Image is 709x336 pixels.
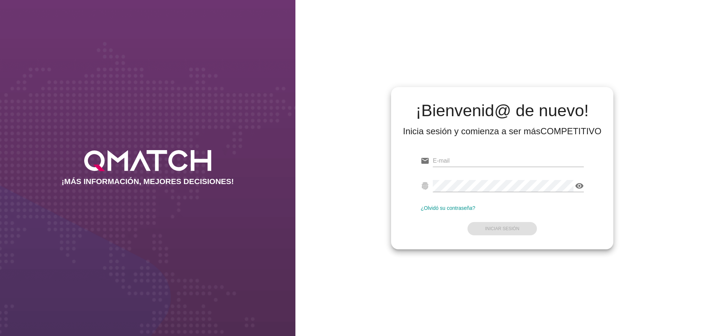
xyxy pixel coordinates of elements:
[421,181,429,190] i: fingerprint
[433,155,584,167] input: E-mail
[62,177,234,186] h2: ¡MÁS INFORMACIÓN, MEJORES DECISIONES!
[403,125,602,137] div: Inicia sesión y comienza a ser más
[540,126,601,136] strong: COMPETITIVO
[421,156,429,165] i: email
[575,181,584,190] i: visibility
[403,102,602,119] h2: ¡Bienvenid@ de nuevo!
[421,205,475,211] a: ¿Olvidó su contraseña?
